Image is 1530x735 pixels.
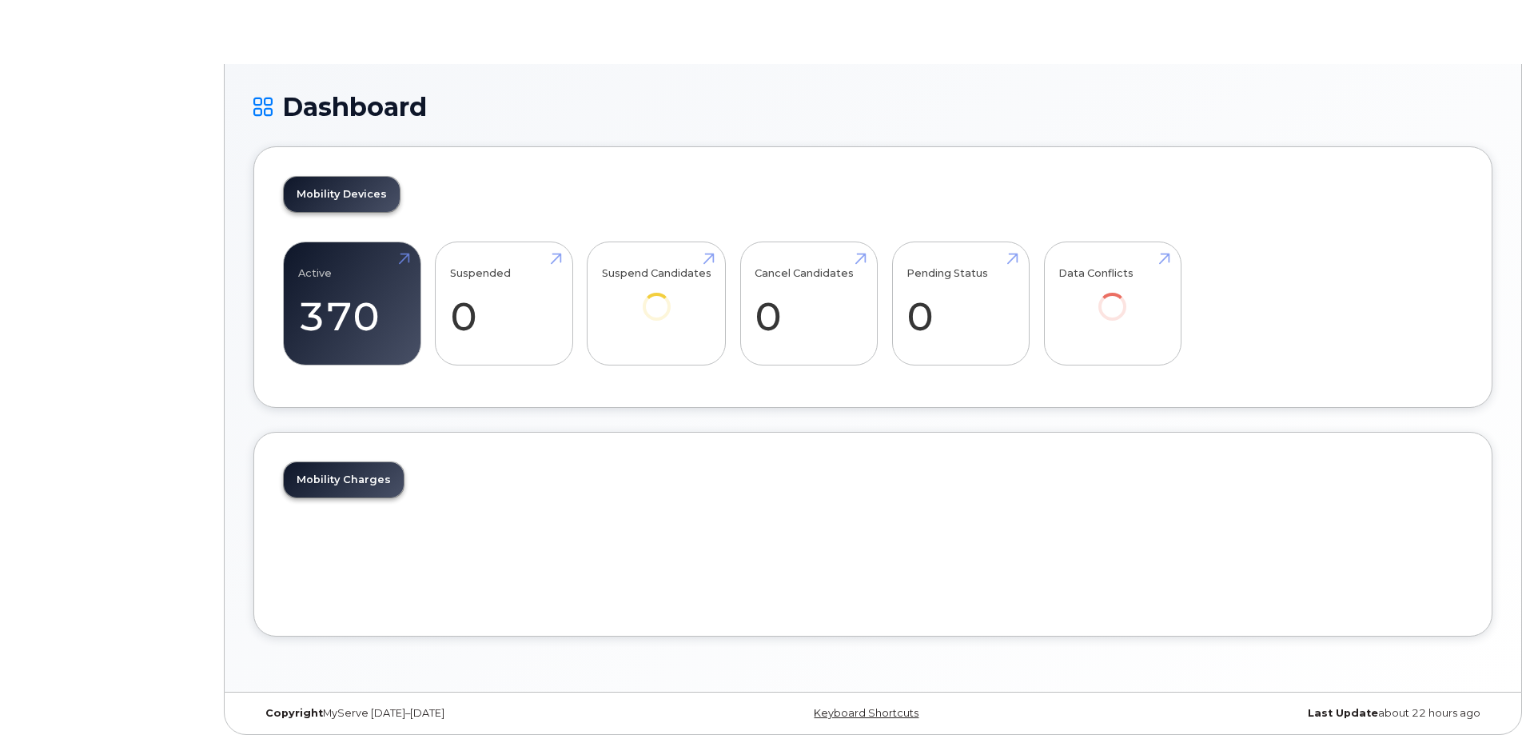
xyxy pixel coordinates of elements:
[755,251,863,357] a: Cancel Candidates 0
[1079,707,1492,720] div: about 22 hours ago
[1308,707,1378,719] strong: Last Update
[1058,251,1166,343] a: Data Conflicts
[450,251,558,357] a: Suspended 0
[906,251,1014,357] a: Pending Status 0
[253,93,1492,121] h1: Dashboard
[298,251,406,357] a: Active 370
[284,462,404,497] a: Mobility Charges
[814,707,918,719] a: Keyboard Shortcuts
[602,251,711,343] a: Suspend Candidates
[265,707,323,719] strong: Copyright
[253,707,667,720] div: MyServe [DATE]–[DATE]
[284,177,400,212] a: Mobility Devices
